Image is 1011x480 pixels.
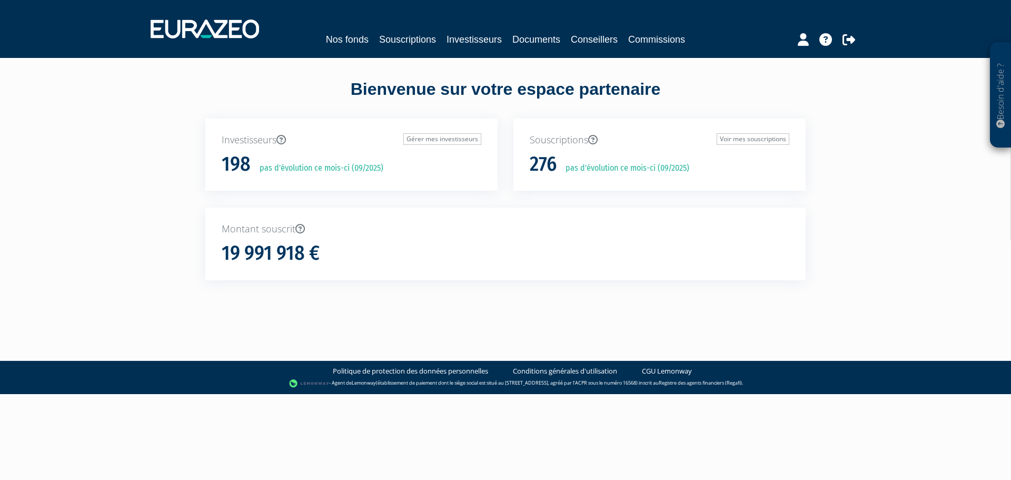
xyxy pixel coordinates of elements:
[642,366,692,376] a: CGU Lemonway
[197,77,814,119] div: Bienvenue sur votre espace partenaire
[352,379,376,386] a: Lemonway
[326,32,369,47] a: Nos fonds
[717,133,789,145] a: Voir mes souscriptions
[403,133,481,145] a: Gérer mes investisseurs
[222,153,251,175] h1: 198
[447,32,502,47] a: Investisseurs
[333,366,488,376] a: Politique de protection des données personnelles
[11,378,1000,389] div: - Agent de (établissement de paiement dont le siège social est situé au [STREET_ADDRESS], agréé p...
[222,133,481,147] p: Investisseurs
[222,222,789,236] p: Montant souscrit
[530,153,557,175] h1: 276
[222,242,320,265] h1: 19 991 918 €
[530,133,789,147] p: Souscriptions
[151,19,259,38] img: 1732889491-logotype_eurazeo_blanc_rvb.png
[995,48,1007,143] p: Besoin d'aide ?
[289,378,330,389] img: logo-lemonway.png
[379,32,436,47] a: Souscriptions
[571,32,618,47] a: Conseillers
[659,379,742,386] a: Registre des agents financiers (Regafi)
[513,366,617,376] a: Conditions générales d'utilisation
[628,32,685,47] a: Commissions
[252,162,383,174] p: pas d'évolution ce mois-ci (09/2025)
[512,32,560,47] a: Documents
[558,162,689,174] p: pas d'évolution ce mois-ci (09/2025)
